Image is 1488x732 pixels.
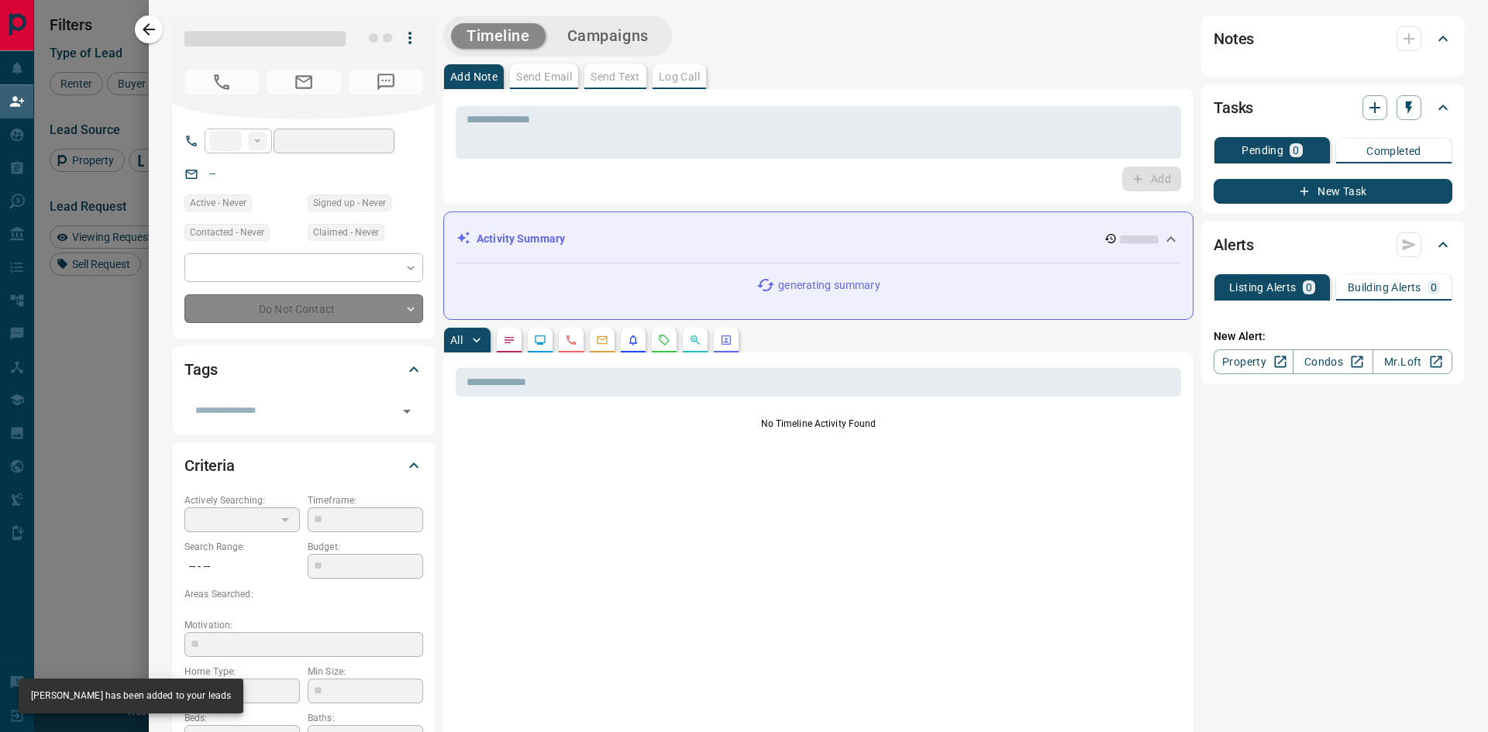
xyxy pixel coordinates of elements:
div: Alerts [1214,226,1452,263]
svg: Notes [503,334,515,346]
button: Timeline [451,23,546,49]
span: Contacted - Never [190,225,264,240]
p: Listing Alerts [1229,282,1297,293]
button: Open [396,400,418,422]
p: Timeframe: [308,493,423,507]
p: No Timeline Activity Found [456,417,1181,431]
div: Activity Summary [456,225,1180,253]
p: New Alert: [1214,328,1452,345]
a: Condos [1293,349,1373,374]
span: Signed up - Never [313,195,386,211]
div: Notes [1214,20,1452,57]
span: Active - Never [190,195,246,211]
svg: Requests [658,334,670,346]
p: Home Type: [184,665,300,679]
p: Search Range: [184,540,300,554]
svg: Calls [565,334,577,346]
h2: Tasks [1214,95,1253,120]
div: Criteria [184,447,423,484]
h2: Notes [1214,26,1254,51]
p: All [450,335,463,345]
p: Min Size: [308,665,423,679]
p: Areas Searched: [184,587,423,601]
p: 0 [1306,282,1312,293]
button: New Task [1214,179,1452,204]
p: Activity Summary [477,231,565,247]
svg: Emails [596,334,608,346]
span: No Number [349,70,423,95]
span: No Number [184,70,259,95]
a: -- [209,167,215,180]
p: 0 [1293,145,1299,156]
p: Motivation: [184,618,423,632]
p: 0 [1431,282,1437,293]
p: Completed [1366,146,1421,156]
p: Building Alerts [1348,282,1421,293]
a: Property [1214,349,1293,374]
svg: Listing Alerts [627,334,639,346]
p: generating summary [778,277,880,294]
p: Beds: [184,711,300,725]
a: Mr.Loft [1373,349,1452,374]
div: [PERSON_NAME] has been added to your leads [31,683,231,709]
span: No Email [267,70,341,95]
h2: Alerts [1214,232,1254,257]
div: Do Not Contact [184,294,423,323]
div: Tags [184,351,423,388]
p: Pending [1242,145,1283,156]
p: Budget: [308,540,423,554]
h2: Criteria [184,453,235,478]
p: Baths: [308,711,423,725]
svg: Opportunities [689,334,701,346]
span: Claimed - Never [313,225,379,240]
p: Add Note [450,71,498,82]
h2: Tags [184,357,217,382]
svg: Lead Browsing Activity [534,334,546,346]
button: Campaigns [552,23,664,49]
div: Tasks [1214,89,1452,126]
p: -- - -- [184,554,300,579]
svg: Agent Actions [720,334,732,346]
p: Actively Searching: [184,493,300,507]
